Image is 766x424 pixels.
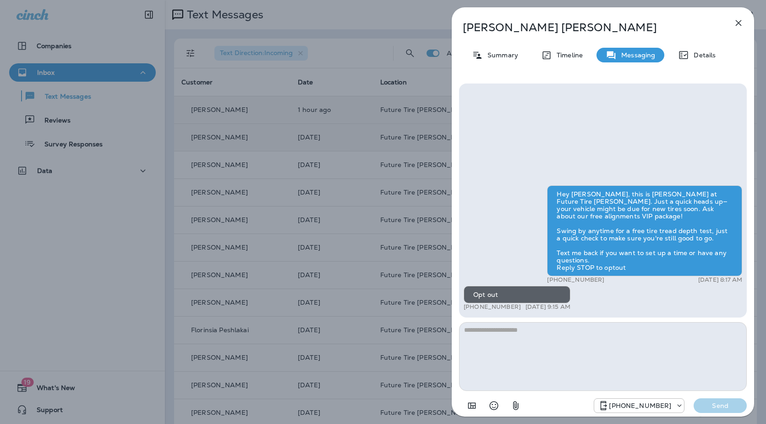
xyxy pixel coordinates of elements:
p: Details [689,51,716,59]
div: Opt out [464,286,570,303]
div: +1 (928) 232-1970 [594,400,684,411]
div: Hey [PERSON_NAME], this is [PERSON_NAME] at Future Tire [PERSON_NAME]. Just a quick heads up—your... [547,185,742,276]
p: [PHONE_NUMBER] [547,276,604,284]
p: [PERSON_NAME] [PERSON_NAME] [463,21,713,34]
p: [DATE] 8:17 AM [698,276,742,284]
button: Add in a premade template [463,396,481,415]
p: Messaging [617,51,655,59]
p: Timeline [552,51,583,59]
p: Summary [483,51,518,59]
p: [PHONE_NUMBER] [609,402,671,409]
p: [PHONE_NUMBER] [464,303,521,311]
p: [DATE] 9:15 AM [525,303,570,311]
button: Select an emoji [485,396,503,415]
